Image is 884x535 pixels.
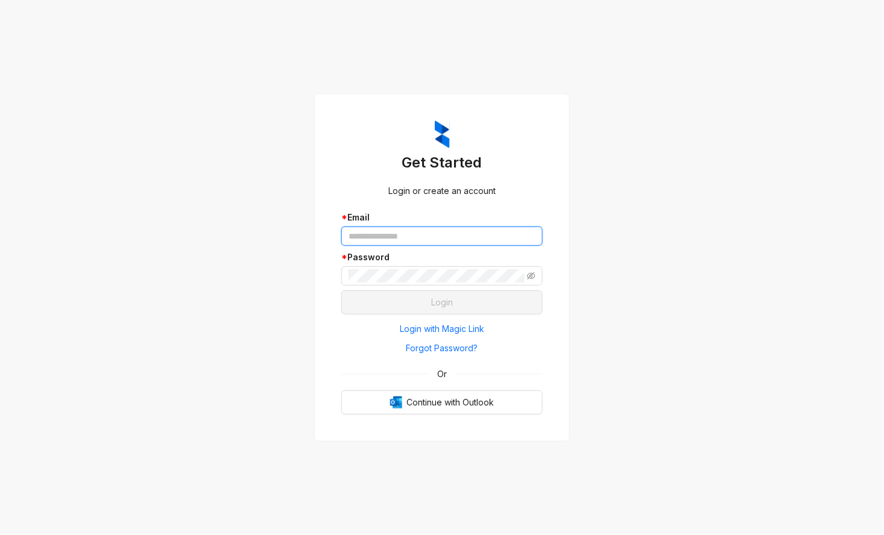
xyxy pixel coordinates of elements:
div: Email [341,211,543,224]
button: Forgot Password? [341,339,543,358]
span: Or [429,368,455,381]
img: Outlook [390,396,402,408]
div: Password [341,251,543,264]
span: Forgot Password? [406,342,478,355]
span: eye-invisible [527,272,535,280]
button: OutlookContinue with Outlook [341,390,543,415]
h3: Get Started [341,153,543,172]
span: Continue with Outlook [407,396,494,409]
div: Login or create an account [341,184,543,198]
button: Login [341,290,543,314]
button: Login with Magic Link [341,319,543,339]
img: ZumaIcon [435,120,450,148]
span: Login with Magic Link [400,322,484,336]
